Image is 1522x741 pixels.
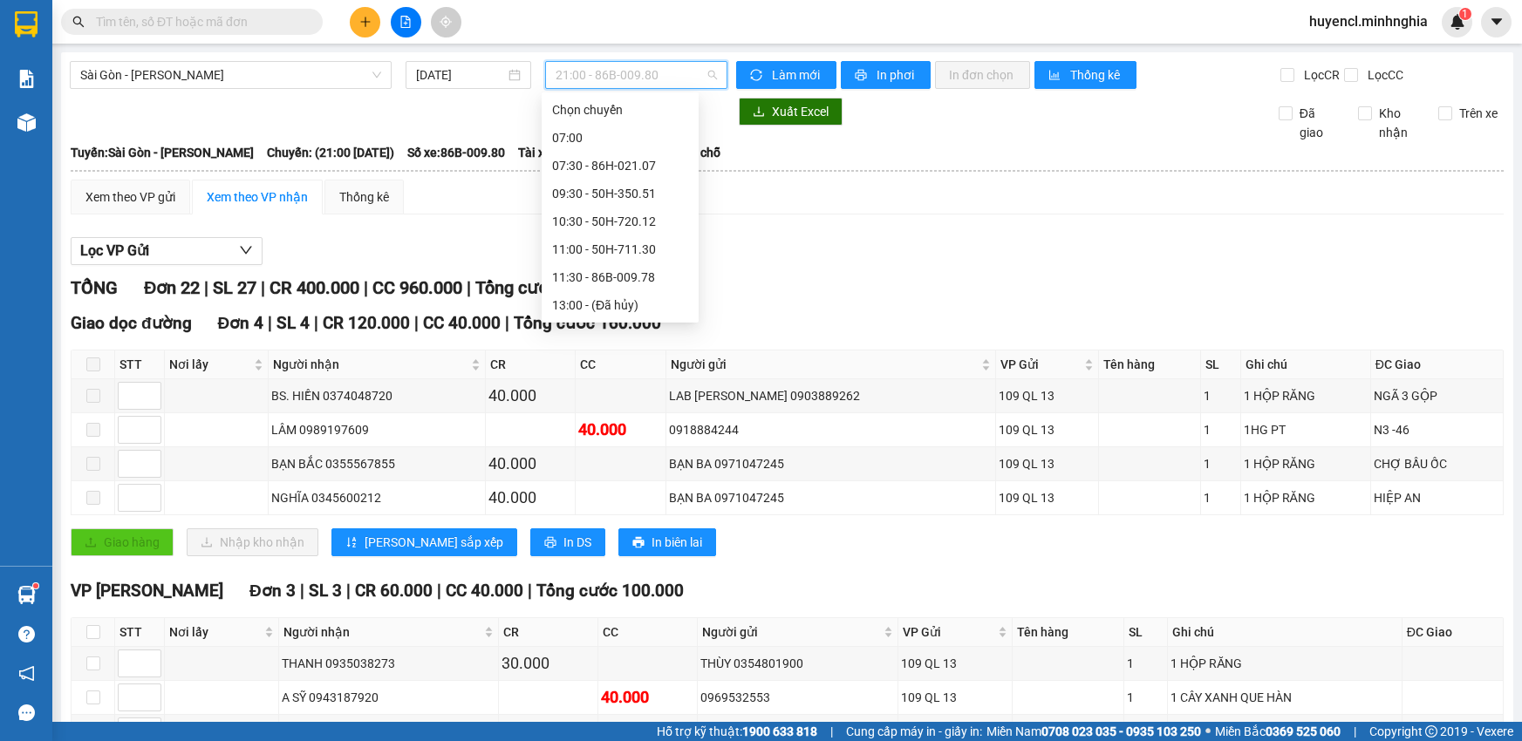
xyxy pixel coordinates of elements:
[841,61,931,89] button: printerIn phơi
[414,313,419,333] span: |
[700,654,895,673] div: THÙY 0354801900
[671,355,978,374] span: Người gửi
[632,536,645,550] span: printer
[271,386,482,405] div: BS. HIỀN 0374048720
[249,581,296,601] span: Đơn 3
[71,581,223,601] span: VP [PERSON_NAME]
[71,528,174,556] button: uploadGiao hàng
[271,454,482,473] div: BẠN BẮC 0355567855
[282,688,495,707] div: A SỸ 0943187920
[903,622,994,642] span: VP Gửi
[1204,386,1237,405] div: 1
[505,313,509,333] span: |
[467,277,471,298] span: |
[261,277,265,298] span: |
[996,447,1100,481] td: 109 QL 13
[18,665,35,682] span: notification
[271,488,482,507] div: NGHĨA 0345600212
[1204,420,1237,439] div: 1
[96,12,302,31] input: Tìm tên, số ĐT hoặc mã đơn
[355,581,433,601] span: CR 60.000
[309,581,342,601] span: SL 3
[71,146,254,160] b: Tuyến: Sài Gòn - [PERSON_NAME]
[1459,8,1471,20] sup: 1
[499,618,598,647] th: CR
[323,313,410,333] span: CR 120.000
[1489,14,1505,30] span: caret-down
[1124,618,1168,647] th: SL
[407,143,505,162] span: Số xe: 86B-009.80
[1462,8,1468,20] span: 1
[736,61,836,89] button: syncLàm mới
[365,533,503,552] span: [PERSON_NAME] sắp xếp
[518,143,555,162] span: Tài xế:
[1244,420,1368,439] div: 1HG PT
[1041,724,1201,738] strong: 0708 023 035 - 0935 103 250
[1371,413,1504,447] td: N3 -46
[187,528,318,556] button: downloadNhập kho nhận
[1244,488,1368,507] div: 1 HỘP RĂNG
[1127,654,1164,673] div: 1
[267,143,394,162] span: Chuyến: (21:00 [DATE])
[598,618,698,647] th: CC
[999,488,1096,507] div: 109 QL 13
[618,528,716,556] button: printerIn biên lai
[169,622,261,642] span: Nơi lấy
[753,105,765,119] span: download
[739,98,843,126] button: downloadXuất Excel
[552,184,688,203] div: 09:30 - 50H-350.51
[1201,350,1240,379] th: SL
[996,379,1100,413] td: 109 QL 13
[669,454,993,473] div: BẠN BA 0971047245
[552,268,688,287] div: 11:30 - 86B-009.78
[750,69,765,83] span: sync
[431,7,461,37] button: aim
[71,313,192,333] span: Giao dọc đường
[601,685,694,710] div: 40.000
[552,100,688,119] div: Chọn chuyến
[898,647,1013,681] td: 109 QL 13
[345,536,358,550] span: sort-ascending
[1372,104,1424,142] span: Kho nhận
[314,313,318,333] span: |
[544,536,556,550] span: printer
[935,61,1030,89] button: In đơn chọn
[169,355,250,374] span: Nơi lấy
[339,187,389,207] div: Thống kê
[999,420,1096,439] div: 109 QL 13
[1241,350,1371,379] th: Ghi chú
[657,722,817,741] span: Hỗ trợ kỹ thuật:
[218,313,264,333] span: Đơn 4
[1013,618,1125,647] th: Tên hàng
[331,528,517,556] button: sort-ascending[PERSON_NAME] sắp xếp
[80,62,381,88] span: Sài Gòn - Phan Rí
[15,11,38,37] img: logo-vxr
[283,622,481,642] span: Người nhận
[901,688,1009,707] div: 109 QL 13
[552,240,688,259] div: 11:00 - 50H-711.30
[1204,454,1237,473] div: 1
[270,277,359,298] span: CR 400.000
[772,102,829,121] span: Xuất Excel
[986,722,1201,741] span: Miền Nam
[530,528,605,556] button: printerIn DS
[115,618,165,647] th: STT
[999,454,1096,473] div: 109 QL 13
[488,486,573,510] div: 40.000
[1048,69,1063,83] span: bar-chart
[1205,728,1211,735] span: ⚪️
[1295,10,1442,32] span: huyencl.minhnghia
[502,651,595,676] div: 30.000
[552,156,688,175] div: 07:30 - 86H-021.07
[144,277,200,298] span: Đơn 22
[440,16,452,28] span: aim
[488,384,573,408] div: 40.000
[1000,355,1082,374] span: VP Gửi
[1481,7,1512,37] button: caret-down
[652,533,702,552] span: In biên lai
[1297,65,1342,85] span: Lọc CR
[239,243,253,257] span: down
[72,16,85,28] span: search
[1244,454,1368,473] div: 1 HỘP RĂNG
[276,313,310,333] span: SL 4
